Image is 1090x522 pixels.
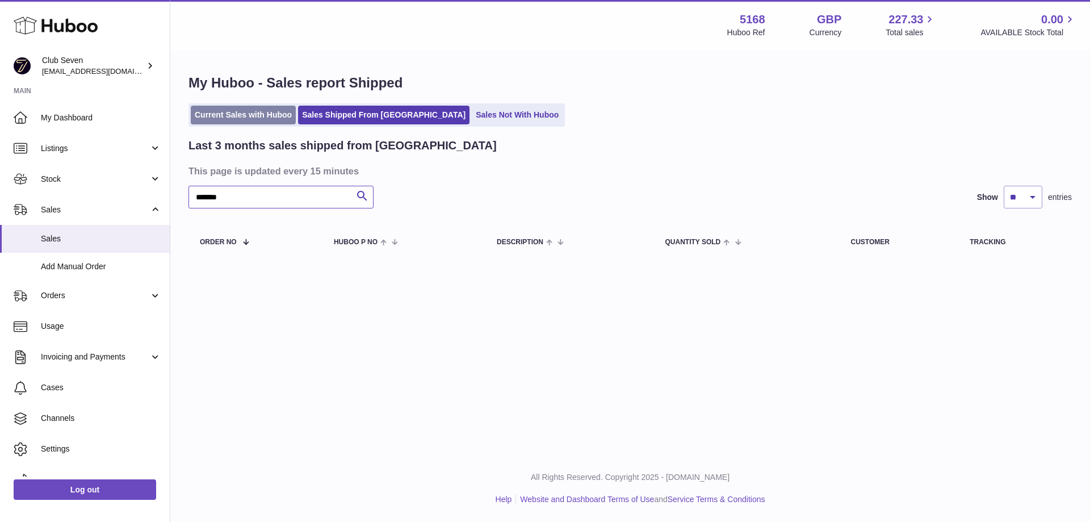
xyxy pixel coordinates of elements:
span: Quantity Sold [665,239,720,246]
img: info@wearclubseven.com [14,57,31,74]
li: and [516,494,765,505]
span: 227.33 [888,12,923,27]
h2: Last 3 months sales shipped from [GEOGRAPHIC_DATA] [188,138,497,153]
span: Orders [41,290,149,301]
h1: My Huboo - Sales report Shipped [188,74,1072,92]
span: Sales [41,233,161,244]
div: Customer [850,239,947,246]
span: Stock [41,174,149,185]
div: Club Seven [42,55,144,77]
span: Total sales [886,27,936,38]
span: Returns [41,474,161,485]
div: Tracking [970,239,1060,246]
span: Listings [41,143,149,154]
span: My Dashboard [41,112,161,123]
a: Sales Not With Huboo [472,106,563,124]
div: Currency [810,27,842,38]
span: [EMAIL_ADDRESS][DOMAIN_NAME] [42,66,167,76]
a: Log out [14,479,156,500]
span: AVAILABLE Stock Total [980,27,1076,38]
strong: 5168 [740,12,765,27]
a: Current Sales with Huboo [191,106,296,124]
label: Show [977,192,998,203]
span: entries [1048,192,1072,203]
span: Settings [41,444,161,454]
span: Add Manual Order [41,261,161,272]
span: Invoicing and Payments [41,352,149,362]
span: Huboo P no [334,239,378,246]
span: Usage [41,321,161,332]
a: 227.33 Total sales [886,12,936,38]
p: All Rights Reserved. Copyright 2025 - [DOMAIN_NAME] [179,472,1081,483]
span: 0.00 [1041,12,1063,27]
a: Sales Shipped From [GEOGRAPHIC_DATA] [298,106,469,124]
a: Help [496,495,512,504]
span: Description [497,239,543,246]
a: Website and Dashboard Terms of Use [520,495,654,504]
span: Sales [41,204,149,215]
h3: This page is updated every 15 minutes [188,165,1069,177]
a: 0.00 AVAILABLE Stock Total [980,12,1076,38]
span: Cases [41,382,161,393]
span: Channels [41,413,161,424]
strong: GBP [817,12,841,27]
span: Order No [200,239,237,246]
div: Huboo Ref [727,27,765,38]
a: Service Terms & Conditions [668,495,765,504]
